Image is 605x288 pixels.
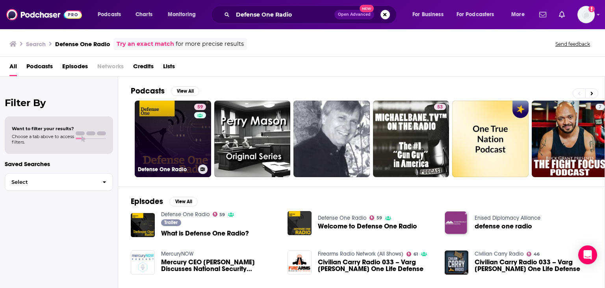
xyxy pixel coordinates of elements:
a: Civilian Carry Radio [475,251,523,257]
button: open menu [506,8,534,21]
a: Show notifications dropdown [536,8,549,21]
span: Choose a tab above to access filters. [12,134,74,145]
a: Episodes [62,60,88,76]
h3: Search [26,40,46,48]
img: Civilian Carry Radio 033 – Varg Freeborn One Life Defense [288,251,312,275]
a: Show notifications dropdown [556,8,568,21]
img: Welcome to Defense One Radio [288,211,312,235]
button: View All [171,86,199,96]
a: Civilian Carry Radio 033 – Varg Freeborn One Life Defense [475,259,592,272]
span: 7 [599,103,601,111]
span: 59 [197,103,203,111]
span: Charts [135,9,152,20]
span: Civilian Carry Radio 033 – Varg [PERSON_NAME] One Life Defense [318,259,435,272]
img: Civilian Carry Radio 033 – Varg Freeborn One Life Defense [445,251,469,275]
a: 53 [373,101,449,177]
a: Lists [163,60,175,76]
a: Welcome to Defense One Radio [318,223,417,230]
a: Enised Diplomacy Alliance [475,215,540,221]
span: 59 [377,216,382,220]
button: open menu [162,8,206,21]
span: Open Advanced [338,13,371,17]
a: 59 [194,104,206,110]
a: Charts [130,8,157,21]
a: 61 [406,252,418,256]
img: Mercury CEO Mark Aslett Discusses National Security Challenges and Opportunities on Defense One R... [131,251,155,275]
button: Send feedback [553,41,592,47]
span: For Podcasters [457,9,494,20]
button: open menu [92,8,131,21]
a: 7 [596,104,605,110]
button: open menu [407,8,453,21]
a: Try an exact match [117,39,174,49]
button: Show profile menu [577,6,595,23]
span: Logged in as nbaderrubenstein [577,6,595,23]
h3: Defense One Radio [55,40,110,48]
input: Search podcasts, credits, & more... [233,8,334,21]
div: Open Intercom Messenger [578,245,597,264]
span: New [360,5,374,12]
a: EpisodesView All [131,196,198,206]
a: 59 [213,212,225,217]
span: Select [5,180,96,185]
a: Credits [133,60,154,76]
div: Search podcasts, credits, & more... [219,6,404,24]
button: Open AdvancedNew [334,10,374,19]
img: User Profile [577,6,595,23]
a: All [9,60,17,76]
a: Defense One Radio [318,215,366,221]
span: Civilian Carry Radio 033 – Varg [PERSON_NAME] One Life Defense [475,259,592,272]
a: MercuryNOW [161,251,193,257]
span: Trailer [164,220,178,225]
p: Saved Searches [5,160,113,168]
img: defense one radio [445,211,469,235]
span: More [511,9,525,20]
svg: Add a profile image [588,6,595,12]
a: What is Defense One Radio? [161,230,249,237]
span: Podcasts [98,9,121,20]
a: Podcasts [26,60,53,76]
span: Want to filter your results? [12,126,74,131]
a: 59 [369,215,382,220]
button: View All [169,197,198,206]
a: Mercury CEO Mark Aslett Discusses National Security Challenges and Opportunities on Defense One R... [161,259,278,272]
span: Monitoring [168,9,196,20]
a: Civilian Carry Radio 033 – Varg Freeborn One Life Defense [318,259,435,272]
a: Defense One Radio [161,211,210,218]
a: 53 [434,104,446,110]
button: open menu [451,8,506,21]
h2: Episodes [131,196,163,206]
h2: Podcasts [131,86,165,96]
a: PodcastsView All [131,86,199,96]
h3: Defense One Radio [138,166,195,173]
a: Firearms Radio Network (All Shows) [318,251,403,257]
button: Select [5,173,113,191]
span: 46 [534,252,540,256]
h2: Filter By [5,97,113,108]
span: 59 [219,213,225,217]
span: 53 [437,103,443,111]
span: Networks [97,60,124,76]
span: for more precise results [176,39,244,49]
a: 59Defense One Radio [135,101,211,177]
img: What is Defense One Radio? [131,213,155,237]
span: For Business [412,9,444,20]
a: defense one radio [475,223,532,230]
a: 46 [527,252,540,256]
img: Podchaser - Follow, Share and Rate Podcasts [6,7,82,22]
